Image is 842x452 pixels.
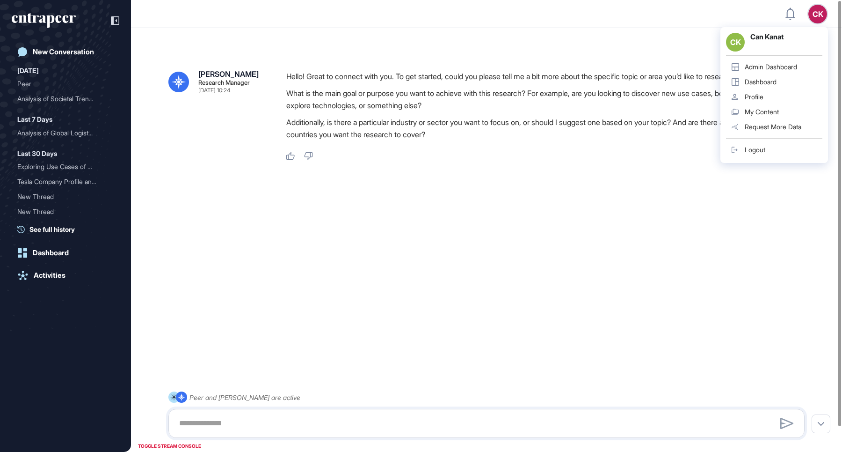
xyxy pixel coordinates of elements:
[17,76,114,91] div: Peer
[17,174,106,189] div: Tesla Company Profile and...
[286,70,812,82] p: Hello! Great to connect with you. To get started, could you please tell me a bit more about the s...
[198,88,230,93] div: [DATE] 10:24
[17,204,106,219] div: New Thread
[17,189,106,204] div: New Thread
[17,159,106,174] div: Exploring Use Cases of Me...
[17,224,119,234] a: See full history
[17,189,114,204] div: New Thread
[17,126,114,141] div: Analysis of Global Logistics Planning and Optimization Solutions: Market Insights, Use Cases, and...
[33,249,69,257] div: Dashboard
[17,159,114,174] div: Exploring Use Cases of Meta
[17,91,114,106] div: Analysis of Societal Trends Impacting Volkswagen's Strategy: Consumer Resistance to Car Subscript...
[17,126,106,141] div: Analysis of Global Logist...
[198,70,259,78] div: [PERSON_NAME]
[189,392,300,403] div: Peer and [PERSON_NAME] are active
[136,440,203,452] div: TOGGLE STREAM CONSOLE
[17,91,106,106] div: Analysis of Societal Tren...
[29,224,75,234] span: See full history
[12,43,119,61] a: New Conversation
[286,87,812,111] p: What is the main goal or purpose you want to achieve with this research? For example, are you loo...
[33,48,94,56] div: New Conversation
[808,5,827,23] button: CK
[17,148,57,159] div: Last 30 Days
[12,13,76,28] div: entrapeer-logo
[17,114,52,125] div: Last 7 Days
[198,80,250,86] div: Research Manager
[12,266,119,285] a: Activities
[34,271,65,280] div: Activities
[286,116,812,141] p: Additionally, is there a particular industry or sector you want to focus on, or should I suggest ...
[17,174,114,189] div: Tesla Company Profile and Detailed Insights
[17,76,106,91] div: Peer
[17,65,39,76] div: [DATE]
[17,204,114,219] div: New Thread
[12,244,119,262] a: Dashboard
